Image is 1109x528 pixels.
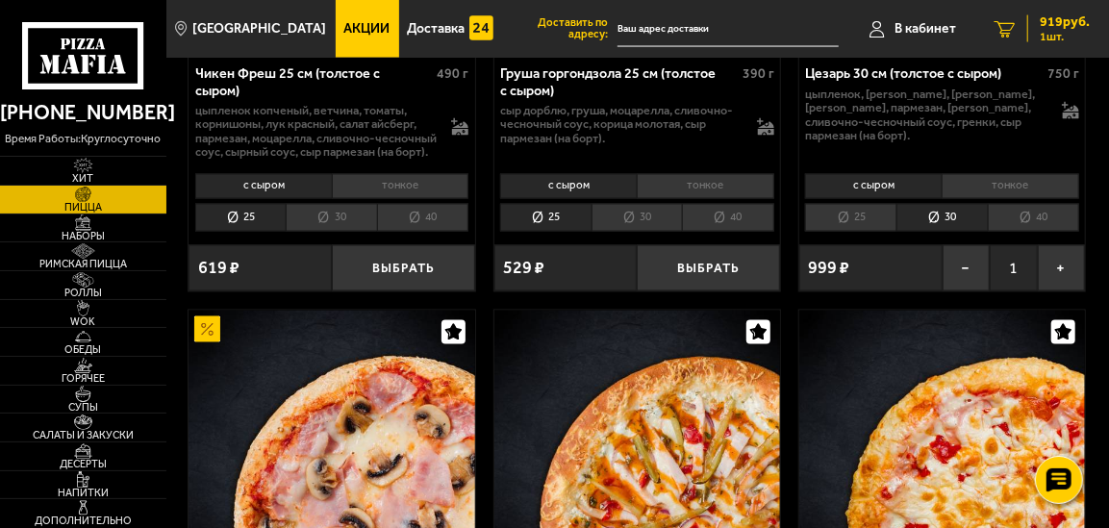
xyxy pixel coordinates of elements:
[332,174,469,199] li: тонкое
[682,204,774,232] li: 40
[805,204,896,232] li: 25
[1038,245,1086,291] button: +
[809,260,850,277] span: 999 ₽
[198,260,239,277] span: 619 ₽
[194,316,220,342] img: Акционный
[618,12,840,47] span: улица Ленсовета, 50
[1040,31,1090,42] span: 1 шт.
[805,88,1050,143] p: цыпленок, [PERSON_NAME], [PERSON_NAME], [PERSON_NAME], пармезан, [PERSON_NAME], сливочно-чесночны...
[286,204,377,232] li: 30
[500,65,738,99] div: Груша горгондзола 25 см (толстое с сыром)
[408,22,466,36] span: Доставка
[195,104,441,160] p: цыпленок копченый, ветчина, томаты, корнишоны, лук красный, салат айсберг, пармезан, моцарелла, с...
[195,174,332,199] li: с сыром
[195,204,287,232] li: 25
[943,245,991,291] button: −
[637,174,774,199] li: тонкое
[942,174,1079,199] li: тонкое
[469,15,493,41] img: 15daf4d41897b9f0e9f617042186c801.svg
[500,174,637,199] li: с сыром
[500,204,592,232] li: 25
[743,65,774,82] span: 390 г
[195,65,433,99] div: Чикен Фреш 25 см (толстое с сыром)
[895,22,956,36] span: В кабинет
[990,245,1038,291] span: 1
[332,245,475,291] button: Выбрать
[805,174,942,199] li: с сыром
[1047,65,1079,82] span: 750 г
[1040,15,1090,29] span: 919 руб.
[344,22,391,36] span: Акции
[193,22,327,36] span: [GEOGRAPHIC_DATA]
[988,204,1080,232] li: 40
[503,260,544,277] span: 529 ₽
[502,17,618,39] span: Доставить по адресу:
[437,65,468,82] span: 490 г
[637,245,780,291] button: Выбрать
[500,104,745,145] p: сыр дорблю, груша, моцарелла, сливочно-чесночный соус, корица молотая, сыр пармезан (на борт).
[377,204,469,232] li: 40
[618,12,840,47] input: Ваш адрес доставки
[805,65,1043,82] div: Цезарь 30 см (толстое с сыром)
[896,204,988,232] li: 30
[592,204,683,232] li: 30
